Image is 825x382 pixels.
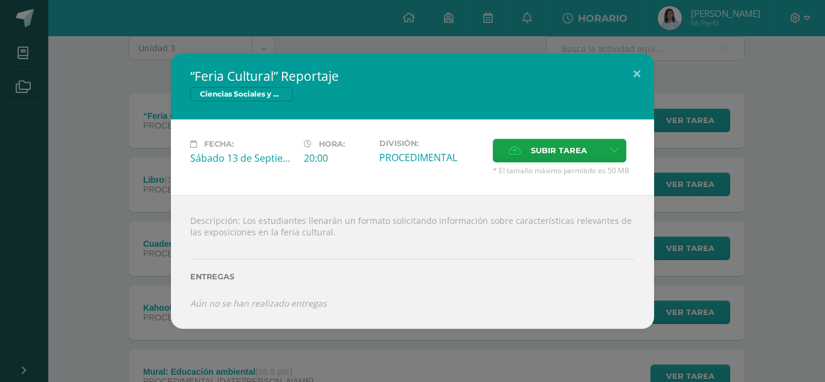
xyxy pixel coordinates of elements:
div: Sábado 13 de Septiembre [190,151,294,165]
span: Fecha: [204,139,234,148]
div: PROCEDIMENTAL [379,151,483,164]
span: Subir tarea [531,139,587,162]
span: * El tamaño máximo permitido es 50 MB [493,165,635,176]
label: División: [379,139,483,148]
i: Aún no se han realizado entregas [190,298,327,309]
span: Ciencias Sociales y Formación Ciudadana 5 [190,87,293,101]
label: Entregas [190,272,635,281]
div: Descripción: Los estudiantes llenarán un formato solicitando información sobre características re... [171,195,654,328]
button: Close (Esc) [620,53,654,94]
h2: “Feria Cultural” Reportaje [190,68,635,84]
div: 20:00 [304,151,370,165]
span: Hora: [319,139,345,148]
